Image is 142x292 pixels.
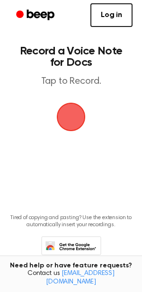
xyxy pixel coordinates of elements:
h1: Record a Voice Note for Docs [17,45,125,68]
p: Tap to Record. [17,76,125,88]
p: Tired of copying and pasting? Use the extension to automatically insert your recordings. [8,214,134,229]
img: Beep Logo [57,103,85,131]
a: [EMAIL_ADDRESS][DOMAIN_NAME] [46,270,115,285]
a: Beep [9,6,63,25]
span: Contact us [6,270,136,286]
a: Log in [90,3,133,27]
